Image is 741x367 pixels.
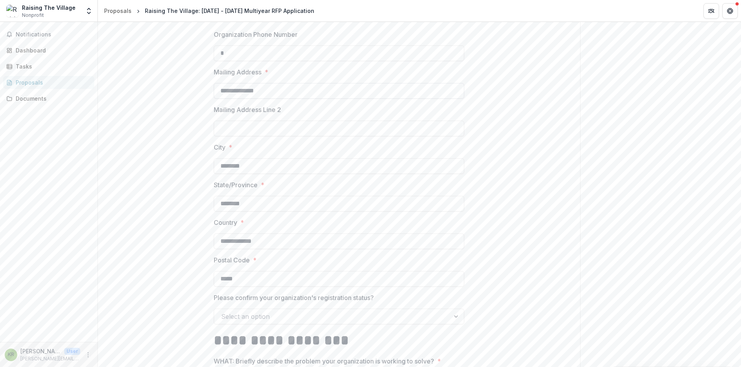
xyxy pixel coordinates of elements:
button: More [83,350,93,360]
span: Notifications [16,31,91,38]
p: Country [214,218,237,227]
img: Raising The Village [6,5,19,17]
div: Raising The Village [22,4,76,12]
p: Organization Phone Number [214,30,297,39]
button: Open entity switcher [83,3,94,19]
a: Dashboard [3,44,94,57]
p: Mailing Address Line 2 [214,105,281,114]
p: Mailing Address [214,67,261,77]
div: Raising The Village: [DATE] - [DATE] Multiyear RFP Application [145,7,314,15]
p: [PERSON_NAME][EMAIL_ADDRESS][PERSON_NAME][DOMAIN_NAME] [20,355,80,362]
p: State/Province [214,180,258,190]
nav: breadcrumb [101,5,317,16]
div: Documents [16,94,88,103]
div: Proposals [104,7,132,15]
p: City [214,143,225,152]
button: Partners [703,3,719,19]
a: Documents [3,92,94,105]
a: Proposals [101,5,135,16]
div: Kathleen Rommel [8,352,14,357]
div: Tasks [16,62,88,71]
a: Proposals [3,76,94,89]
p: Please confirm your organization's registration status? [214,293,374,302]
p: WHAT: Briefly describe the problem your organization is working to solve? [214,356,434,366]
button: Get Help [722,3,738,19]
p: Postal Code [214,255,250,265]
button: Notifications [3,28,94,41]
p: [PERSON_NAME] [20,347,61,355]
span: Nonprofit [22,12,44,19]
a: Tasks [3,60,94,73]
div: Proposals [16,78,88,87]
div: Dashboard [16,46,88,54]
p: User [64,348,80,355]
